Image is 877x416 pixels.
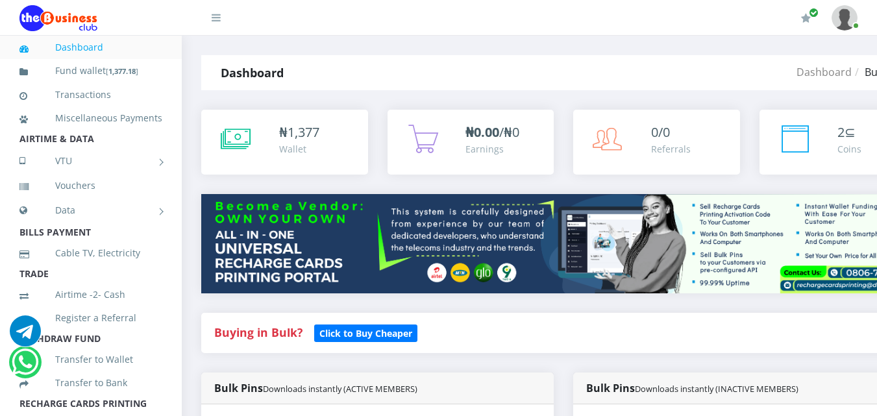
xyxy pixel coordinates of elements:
a: Click to Buy Cheaper [314,324,417,340]
div: ⊆ [837,123,861,142]
a: Vouchers [19,171,162,201]
a: ₦0.00/₦0 Earnings [388,110,554,175]
a: Transactions [19,80,162,110]
a: 0/0 Referrals [573,110,740,175]
span: /₦0 [465,123,519,141]
a: Dashboard [19,32,162,62]
a: Dashboard [797,65,852,79]
a: Transfer to Wallet [19,345,162,374]
span: 0/0 [651,123,670,141]
a: ₦1,377 Wallet [201,110,368,175]
small: Downloads instantly (INACTIVE MEMBERS) [635,383,798,395]
a: Transfer to Bank [19,368,162,398]
a: Chat for support [10,325,41,347]
div: ₦ [279,123,319,142]
strong: Dashboard [221,65,284,80]
b: ₦0.00 [465,123,499,141]
span: 1,377 [288,123,319,141]
span: Renew/Upgrade Subscription [809,8,819,18]
a: Chat for support [12,356,38,378]
strong: Bulk Pins [214,381,417,395]
small: Downloads instantly (ACTIVE MEMBERS) [263,383,417,395]
span: 2 [837,123,845,141]
div: Wallet [279,142,319,156]
a: Airtime -2- Cash [19,280,162,310]
div: Coins [837,142,861,156]
strong: Buying in Bulk? [214,324,303,340]
a: Register a Referral [19,303,162,333]
strong: Bulk Pins [586,381,798,395]
img: Logo [19,5,97,31]
a: VTU [19,145,162,177]
div: Referrals [651,142,691,156]
i: Renew/Upgrade Subscription [801,13,811,23]
b: Click to Buy Cheaper [319,327,412,339]
a: Miscellaneous Payments [19,103,162,133]
a: Fund wallet[1,377.18] [19,56,162,86]
div: Earnings [465,142,519,156]
small: [ ] [106,66,138,76]
b: 1,377.18 [108,66,136,76]
a: Cable TV, Electricity [19,238,162,268]
img: User [832,5,858,31]
a: Data [19,194,162,226]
